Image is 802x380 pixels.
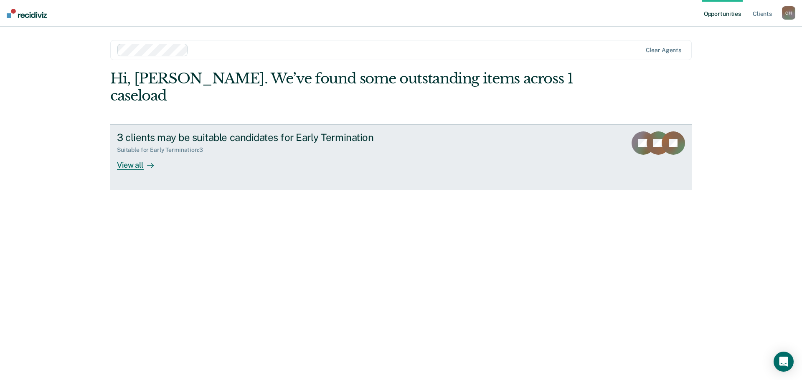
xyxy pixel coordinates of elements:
[117,154,164,170] div: View all
[782,6,795,20] div: C H
[646,47,681,54] div: Clear agents
[110,124,692,190] a: 3 clients may be suitable candidates for Early TerminationSuitable for Early Termination:3View all
[117,146,210,154] div: Suitable for Early Termination : 3
[117,131,410,143] div: 3 clients may be suitable candidates for Early Termination
[7,9,47,18] img: Recidiviz
[782,6,795,20] button: CH
[110,70,576,104] div: Hi, [PERSON_NAME]. We’ve found some outstanding items across 1 caseload
[774,352,794,372] div: Open Intercom Messenger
